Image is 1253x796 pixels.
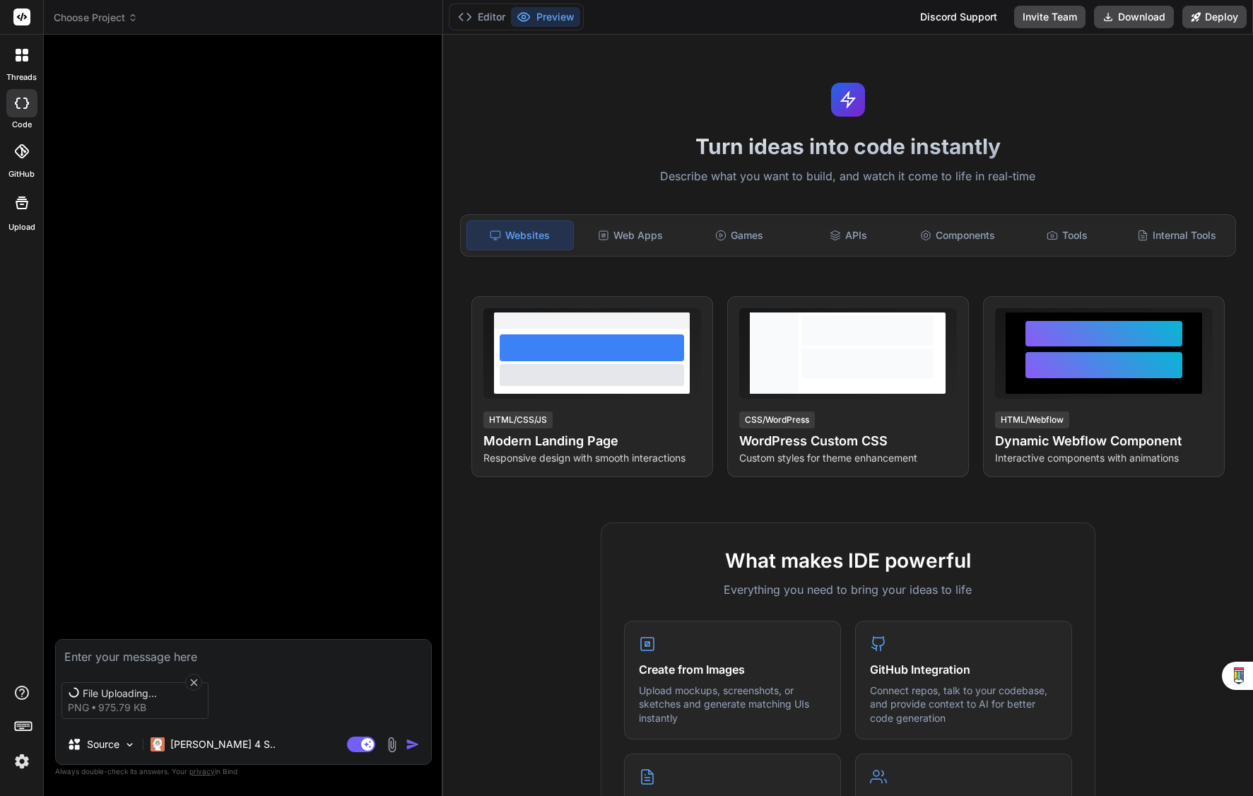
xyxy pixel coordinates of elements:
[12,119,32,131] label: code
[624,581,1072,598] p: Everything you need to bring your ideas to life
[170,737,276,751] p: [PERSON_NAME] 4 S..
[686,221,793,250] div: Games
[189,767,215,775] span: privacy
[739,431,957,451] h4: WordPress Custom CSS
[83,686,196,701] span: File Uploading...
[639,684,826,725] p: Upload mockups, screenshots, or sketches and generate matching UIs instantly
[739,411,815,428] div: CSS/WordPress
[870,684,1057,725] p: Connect repos, talk to your codebase, and provide context to AI for better code generation
[739,451,957,465] p: Custom styles for theme enhancement
[54,11,138,25] span: Choose Project
[8,168,35,180] label: GitHub
[995,451,1213,465] p: Interactive components with animations
[912,6,1006,28] div: Discord Support
[995,431,1213,451] h4: Dynamic Webflow Component
[995,411,1069,428] div: HTML/Webflow
[1123,221,1230,250] div: Internal Tools
[384,737,400,753] img: attachment
[870,661,1057,678] h4: GitHub Integration
[87,737,119,751] p: Source
[151,737,165,751] img: Claude 4 Sonnet
[452,134,1245,159] h1: Turn ideas into code instantly
[124,739,136,751] img: Pick Models
[1014,6,1086,28] button: Invite Team
[452,7,511,27] button: Editor
[406,737,420,751] img: icon
[483,431,701,451] h4: Modern Landing Page
[466,221,575,250] div: Websites
[511,7,580,27] button: Preview
[624,546,1072,575] h2: What makes IDE powerful
[1094,6,1174,28] button: Download
[905,221,1011,250] div: Components
[452,168,1245,186] p: Describe what you want to build, and watch it come to life in real-time
[8,221,35,233] label: Upload
[639,661,826,678] h4: Create from Images
[483,411,553,428] div: HTML/CSS/JS
[577,221,683,250] div: Web Apps
[55,765,432,778] p: Always double-check its answers. Your in Bind
[98,701,146,715] span: 975.79 KB
[1182,6,1247,28] button: Deploy
[10,749,34,773] img: settings
[483,451,701,465] p: Responsive design with smooth interactions
[68,701,89,715] span: png
[6,71,37,83] label: threads
[1014,221,1121,250] div: Tools
[796,221,902,250] div: APIs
